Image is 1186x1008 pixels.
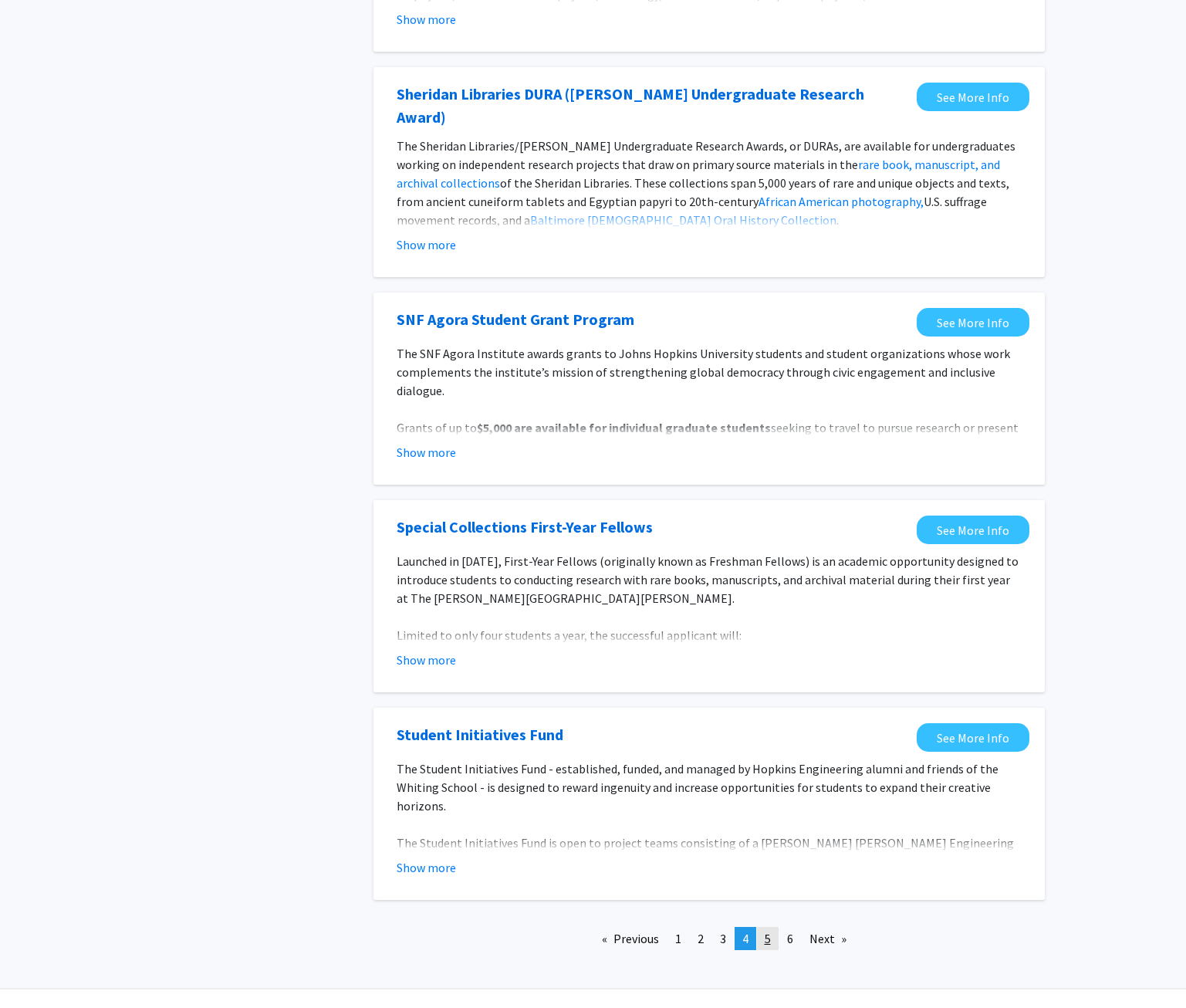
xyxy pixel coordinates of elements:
[675,931,681,946] span: 1
[397,83,909,129] a: Opens in a new tab
[397,10,456,29] button: Show more
[477,420,771,435] strong: $5,000 are available for individual graduate students
[530,212,836,228] a: Baltimore [DEMOGRAPHIC_DATA] Oral History Collection
[787,931,793,946] span: 6
[397,858,456,877] button: Show more
[765,931,771,946] span: 5
[397,344,1022,400] p: The SNF Agora Institute awards grants to Johns Hopkins University students and student organizati...
[698,931,704,946] span: 2
[594,927,667,950] a: Previous page
[397,420,477,435] span: Grants of up to
[917,308,1029,337] a: Opens in a new tab
[802,927,854,950] a: Next page
[917,516,1029,544] a: Opens in a new tab
[397,137,1022,229] p: The Sheridan Libraries/[PERSON_NAME] Undergraduate Research Awards, or DURAs, are available for u...
[397,443,456,462] button: Show more
[397,626,1022,644] p: Limited to only four students a year, the successful applicant will:
[397,235,456,254] button: Show more
[12,939,66,996] iframe: Chat
[397,552,1022,607] p: Launched in [DATE], First-Year Fellows (originally known as Freshman Fellows) is an academic oppo...
[720,931,726,946] span: 3
[397,308,634,331] a: Opens in a new tab
[397,651,456,669] button: Show more
[742,931,748,946] span: 4
[397,835,1015,943] span: The Student Initiatives Fund is open to project teams consisting of a [PERSON_NAME] [PERSON_NAME]...
[759,194,924,209] a: African American photography,
[917,723,1029,752] a: Opens in a new tab
[917,83,1029,111] a: Opens in a new tab
[397,759,1022,815] p: The Student Initiatives Fund - established, funded, and managed by Hopkins Engineering alumni and...
[397,516,653,539] a: Opens in a new tab
[397,723,563,746] a: Opens in a new tab
[373,927,1045,950] ul: Pagination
